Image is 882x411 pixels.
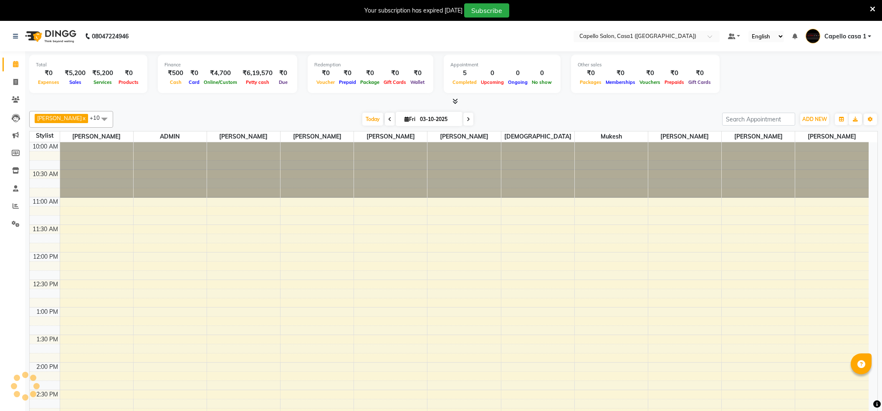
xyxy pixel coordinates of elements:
[89,68,116,78] div: ₹5,200
[92,25,129,48] b: 08047224946
[277,79,290,85] span: Due
[36,61,141,68] div: Total
[35,390,60,399] div: 2:30 PM
[662,68,686,78] div: ₹0
[244,79,271,85] span: Petty cash
[637,68,662,78] div: ₹0
[276,68,291,78] div: ₹0
[60,131,133,142] span: [PERSON_NAME]
[686,79,713,85] span: Gift Cards
[578,61,713,68] div: Other sales
[31,170,60,179] div: 10:30 AM
[31,142,60,151] div: 10:00 AM
[604,79,637,85] span: Memberships
[450,61,554,68] div: Appointment
[207,131,280,142] span: [PERSON_NAME]
[35,308,60,316] div: 1:00 PM
[800,113,829,125] button: ADD NEW
[67,79,83,85] span: Sales
[358,68,382,78] div: ₹0
[314,61,427,68] div: Redemption
[36,79,61,85] span: Expenses
[362,113,383,126] span: Today
[686,68,713,78] div: ₹0
[530,79,554,85] span: No show
[578,79,604,85] span: Packages
[450,79,479,85] span: Completed
[464,3,509,18] button: Subscribe
[91,79,114,85] span: Services
[530,68,554,78] div: 0
[382,79,408,85] span: Gift Cards
[354,131,427,142] span: [PERSON_NAME]
[31,197,60,206] div: 11:00 AM
[164,68,187,78] div: ₹500
[722,131,795,142] span: [PERSON_NAME]
[37,115,82,121] span: [PERSON_NAME]
[36,68,61,78] div: ₹0
[187,68,202,78] div: ₹0
[187,79,202,85] span: Card
[506,79,530,85] span: Ongoing
[31,252,60,261] div: 12:00 PM
[408,68,427,78] div: ₹0
[90,114,106,121] span: +10
[824,32,866,41] span: Capello casa 1
[164,61,291,68] div: Finance
[637,79,662,85] span: Vouchers
[417,113,459,126] input: 2025-10-03
[35,335,60,344] div: 1:30 PM
[21,25,78,48] img: logo
[722,113,795,126] input: Search Appointment
[61,68,89,78] div: ₹5,200
[479,79,506,85] span: Upcoming
[31,225,60,234] div: 11:30 AM
[501,131,574,142] span: [DEMOGRAPHIC_DATA]
[202,79,239,85] span: Online/Custom
[408,79,427,85] span: Wallet
[506,68,530,78] div: 0
[604,68,637,78] div: ₹0
[382,68,408,78] div: ₹0
[402,116,417,122] span: Fri
[30,131,60,140] div: Stylist
[134,131,207,142] span: ADMIN
[168,79,184,85] span: Cash
[314,68,337,78] div: ₹0
[364,6,462,15] div: Your subscription has expired [DATE]
[450,68,479,78] div: 5
[337,68,358,78] div: ₹0
[281,131,354,142] span: [PERSON_NAME]
[239,68,276,78] div: ₹6,19,570
[358,79,382,85] span: Package
[314,79,337,85] span: Voucher
[202,68,239,78] div: ₹4,700
[578,68,604,78] div: ₹0
[662,79,686,85] span: Prepaids
[648,131,721,142] span: [PERSON_NAME]
[82,115,86,121] a: x
[795,131,869,142] span: [PERSON_NAME]
[337,79,358,85] span: Prepaid
[575,131,648,142] span: Mukesh
[31,280,60,289] div: 12:30 PM
[116,79,141,85] span: Products
[116,68,141,78] div: ₹0
[35,363,60,371] div: 2:00 PM
[806,29,820,43] img: Capello casa 1
[479,68,506,78] div: 0
[802,116,827,122] span: ADD NEW
[427,131,500,142] span: [PERSON_NAME]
